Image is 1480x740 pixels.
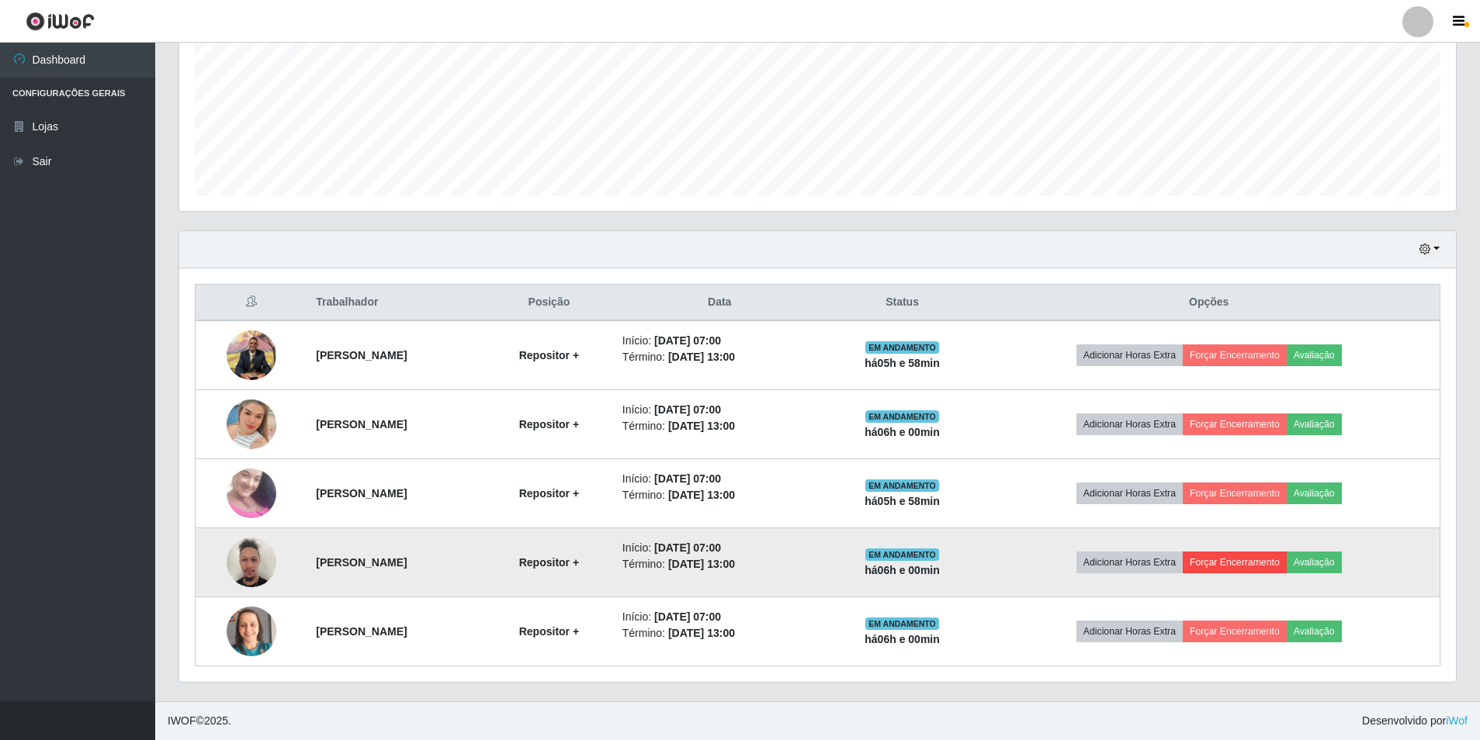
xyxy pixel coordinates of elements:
[654,403,721,416] time: [DATE] 07:00
[668,558,735,570] time: [DATE] 13:00
[622,487,817,503] li: Término:
[622,540,817,556] li: Início:
[227,587,276,676] img: 1755715203050.jpeg
[168,713,231,729] span: © 2025 .
[1183,344,1287,366] button: Forçar Encerramento
[316,487,407,500] strong: [PERSON_NAME]
[1076,413,1183,435] button: Adicionar Horas Extra
[168,714,196,727] span: IWOF
[1183,482,1287,504] button: Forçar Encerramento
[316,418,407,431] strong: [PERSON_NAME]
[1287,413,1342,435] button: Avaliação
[865,426,940,438] strong: há 06 h e 00 min
[316,556,407,569] strong: [PERSON_NAME]
[622,471,817,487] li: Início:
[668,351,735,363] time: [DATE] 13:00
[654,472,721,485] time: [DATE] 07:00
[668,489,735,501] time: [DATE] 13:00
[622,556,817,572] li: Término:
[227,322,276,388] img: 1748464437090.jpeg
[622,418,817,434] li: Término:
[622,402,817,418] li: Início:
[654,541,721,554] time: [DATE] 07:00
[227,449,276,538] img: 1753110543973.jpeg
[978,285,1440,321] th: Opções
[613,285,827,321] th: Data
[307,285,485,321] th: Trabalhador
[1287,482,1342,504] button: Avaliação
[827,285,979,321] th: Status
[519,556,579,569] strong: Repositor +
[519,349,579,361] strong: Repositor +
[865,548,939,561] span: EM ANDAMENTO
[519,625,579,638] strong: Repositor +
[227,380,276,469] img: 1750879829184.jpeg
[622,333,817,349] li: Início:
[865,564,940,576] strong: há 06 h e 00 min
[668,420,735,432] time: [DATE] 13:00
[519,487,579,500] strong: Repositor +
[1076,621,1183,642] button: Adicionar Horas Extra
[316,349,407,361] strong: [PERSON_NAME]
[622,609,817,625] li: Início:
[1076,344,1183,366] button: Adicionar Horas Extra
[622,625,817,641] li: Término:
[227,529,276,595] img: 1753289887027.jpeg
[519,418,579,431] strong: Repositor +
[485,285,613,321] th: Posição
[668,627,735,639] time: [DATE] 13:00
[865,357,940,369] strong: há 05 h e 58 min
[1076,482,1183,504] button: Adicionar Horas Extra
[622,349,817,365] li: Término:
[1183,621,1287,642] button: Forçar Encerramento
[1287,621,1342,642] button: Avaliação
[1183,413,1287,435] button: Forçar Encerramento
[1076,552,1183,573] button: Adicionar Horas Extra
[1287,344,1342,366] button: Avaliação
[1183,552,1287,573] button: Forçar Encerramento
[316,625,407,638] strong: [PERSON_NAME]
[865,341,939,354] span: EM ANDAMENTO
[1446,714,1468,727] a: iWof
[654,610,721,623] time: [DATE] 07:00
[654,334,721,347] time: [DATE] 07:00
[865,410,939,423] span: EM ANDAMENTO
[865,479,939,492] span: EM ANDAMENTO
[1362,713,1468,729] span: Desenvolvido por
[865,633,940,645] strong: há 06 h e 00 min
[865,617,939,630] span: EM ANDAMENTO
[1287,552,1342,573] button: Avaliação
[865,495,940,507] strong: há 05 h e 58 min
[26,12,95,31] img: CoreUI Logo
